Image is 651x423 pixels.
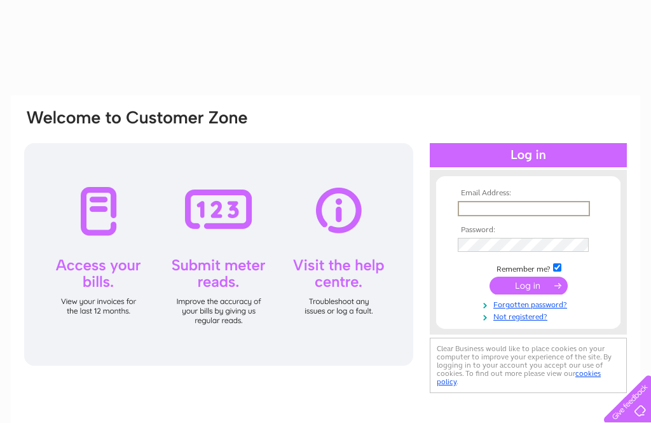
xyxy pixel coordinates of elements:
[455,226,602,235] th: Password:
[490,277,568,295] input: Submit
[455,189,602,198] th: Email Address:
[458,310,602,322] a: Not registered?
[430,338,627,393] div: Clear Business would like to place cookies on your computer to improve your experience of the sit...
[437,369,601,386] a: cookies policy
[455,261,602,274] td: Remember me?
[458,298,602,310] a: Forgotten password?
